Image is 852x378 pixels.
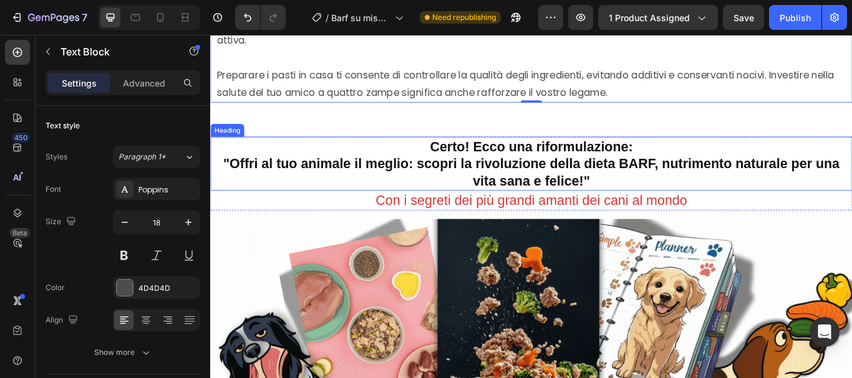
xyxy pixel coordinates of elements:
[46,312,80,329] div: Align
[2,106,37,117] div: Heading
[723,5,764,30] button: Save
[210,35,852,378] iframe: Design area
[7,37,741,78] p: Preparare i pasti in casa ti consente di controllare la qualità degli ingredienti, evitando addit...
[123,77,165,90] p: Advanced
[61,44,167,59] p: Text Block
[6,119,742,182] h2: Certo! Ecco una riformulazione: "Offri al tuo animale il meglio: scopri la rivoluzione della diet...
[46,214,79,230] div: Size
[810,317,840,347] div: Open Intercom Messenger
[432,12,496,23] span: Need republishing
[609,11,690,24] span: 1 product assigned
[94,346,152,359] div: Show more
[46,282,65,293] div: Color
[46,341,200,364] button: Show more
[9,228,30,238] div: Beta
[5,5,93,30] button: 7
[138,184,197,196] div: Poppins
[82,10,87,25] p: 7
[598,5,718,30] button: 1 product assigned
[326,11,329,24] span: /
[331,11,390,24] span: Barf su misura
[780,11,811,24] div: Publish
[62,77,97,90] p: Settings
[46,120,80,131] div: Text style
[138,283,197,294] div: 4D4D4D
[12,133,30,143] div: 450
[235,5,286,30] div: Undo/Redo
[733,12,754,23] span: Save
[113,146,200,168] button: Paragraph 1*
[46,151,67,163] div: Styles
[119,151,166,163] span: Paragraph 1*
[46,184,61,195] div: Font
[769,5,821,30] button: Publish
